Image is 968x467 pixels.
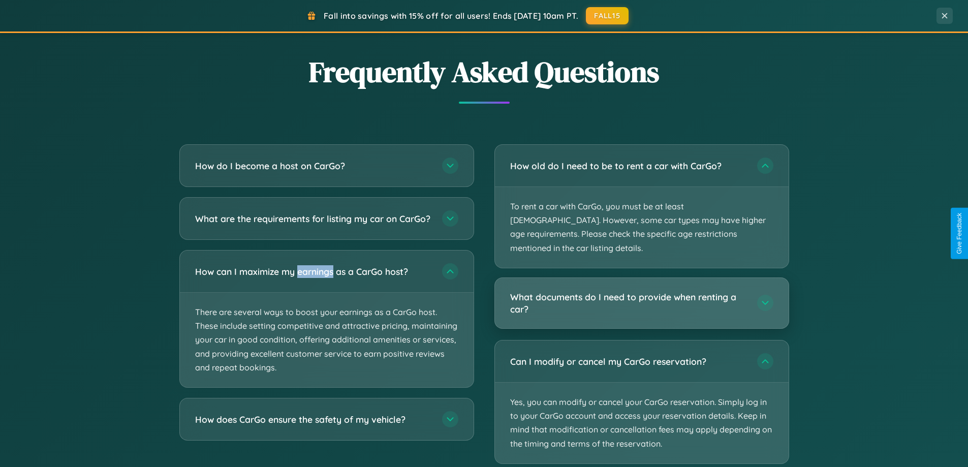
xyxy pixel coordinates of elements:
h3: How can I maximize my earnings as a CarGo host? [195,265,432,278]
p: Yes, you can modify or cancel your CarGo reservation. Simply log in to your CarGo account and acc... [495,383,789,463]
h2: Frequently Asked Questions [179,52,789,91]
h3: How do I become a host on CarGo? [195,160,432,172]
button: FALL15 [586,7,629,24]
span: Fall into savings with 15% off for all users! Ends [DATE] 10am PT. [324,11,578,21]
h3: What documents do I need to provide when renting a car? [510,291,747,316]
p: To rent a car with CarGo, you must be at least [DEMOGRAPHIC_DATA]. However, some car types may ha... [495,187,789,268]
p: There are several ways to boost your earnings as a CarGo host. These include setting competitive ... [180,293,474,387]
h3: Can I modify or cancel my CarGo reservation? [510,355,747,368]
h3: How old do I need to be to rent a car with CarGo? [510,160,747,172]
h3: How does CarGo ensure the safety of my vehicle? [195,413,432,426]
div: Give Feedback [956,213,963,254]
h3: What are the requirements for listing my car on CarGo? [195,212,432,225]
